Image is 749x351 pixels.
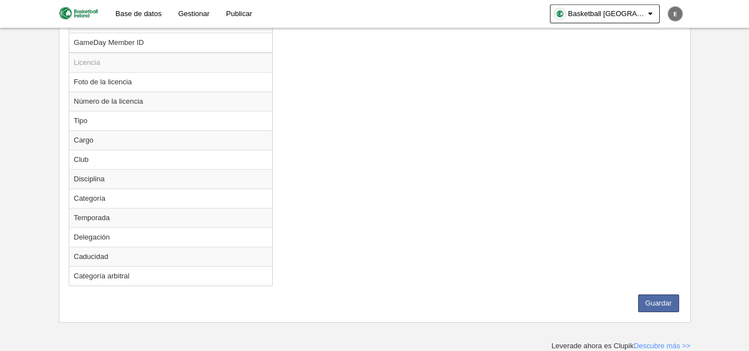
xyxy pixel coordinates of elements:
td: Temporada [69,208,272,227]
div: Leverade ahora es Clupik [552,341,691,351]
button: Guardar [638,294,679,312]
td: Club [69,150,272,169]
td: Disciplina [69,169,272,189]
td: Número de la licencia [69,91,272,111]
td: Cargo [69,130,272,150]
td: GameDay Member ID [69,33,272,53]
img: OaaJZQfHJV54.30x30.jpg [554,8,565,19]
span: Basketball [GEOGRAPHIC_DATA] [568,8,646,19]
img: c2l6ZT0zMHgzMCZmcz05JnRleHQ9RSZiZz03NTc1NzU%3D.png [668,7,682,21]
a: Basketball [GEOGRAPHIC_DATA] [550,4,660,23]
td: Categoría arbitral [69,266,272,286]
td: Licencia [69,53,272,73]
td: Foto de la licencia [69,72,272,91]
img: Basketball Ireland [59,7,98,20]
td: Tipo [69,111,272,130]
a: Descubre más >> [634,342,691,350]
td: Caducidad [69,247,272,266]
td: Categoría [69,189,272,208]
td: Delegación [69,227,272,247]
